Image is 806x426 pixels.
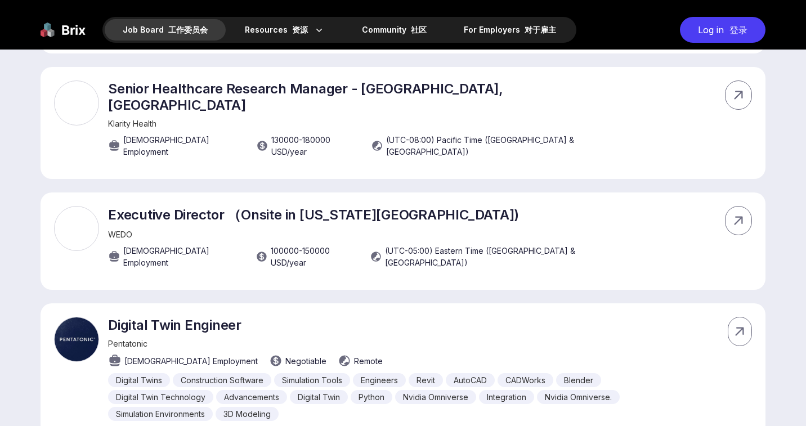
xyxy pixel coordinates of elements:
p: Executive Director （Onsite in [US_STATE][GEOGRAPHIC_DATA]) [108,206,635,224]
div: Advancements [216,390,287,404]
font: 社区 [411,25,427,34]
div: Python [351,390,392,404]
p: Senior Healthcare Research Manager - [GEOGRAPHIC_DATA], [GEOGRAPHIC_DATA] [108,80,635,113]
div: Engineers [353,373,406,387]
div: Nvidia Omniverse. [537,390,620,404]
span: Pentatonic [108,339,147,348]
div: Nvidia Omniverse [395,390,476,404]
a: Community 社区 [344,19,445,41]
div: Job Board [105,19,226,41]
div: Blender [556,373,601,387]
span: Klarity Health [108,119,156,128]
div: Digital Twins [108,373,170,387]
span: 100000 - 150000 USD /year [271,245,359,268]
p: Digital Twin Engineer [108,317,647,333]
span: Negotiable [285,355,326,367]
div: For Employers [446,19,574,41]
a: Log in 登录 [674,17,765,43]
span: WEDO [108,230,132,239]
div: Simulation Tools [274,373,350,387]
div: Log in [680,17,765,43]
span: (UTC-05:00) Eastern Time ([GEOGRAPHIC_DATA] & [GEOGRAPHIC_DATA]) [385,245,635,268]
a: For Employers 对于雇主 [446,19,574,41]
font: 资源 [292,25,308,34]
font: 工作委员会 [168,25,208,34]
span: 130000 - 180000 USD /year [271,134,360,158]
div: Simulation Environments [108,407,213,421]
div: CADWorks [498,373,553,387]
span: [DEMOGRAPHIC_DATA] Employment [123,134,245,158]
div: Resources [227,19,343,41]
div: Digital Twin Technology [108,390,213,404]
div: Revit [409,373,443,387]
span: (UTC-08:00) Pacific Time ([GEOGRAPHIC_DATA] & [GEOGRAPHIC_DATA]) [386,134,635,158]
div: AutoCAD [446,373,495,387]
font: 对于雇主 [525,25,556,34]
div: Construction Software [173,373,271,387]
div: Integration [479,390,534,404]
span: [DEMOGRAPHIC_DATA] Employment [123,245,244,268]
font: 登录 [729,24,747,35]
span: Remote [354,355,383,367]
span: [DEMOGRAPHIC_DATA] Employment [124,355,258,367]
div: Digital Twin [290,390,348,404]
div: 3D Modeling [216,407,279,421]
div: Community [344,19,445,41]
